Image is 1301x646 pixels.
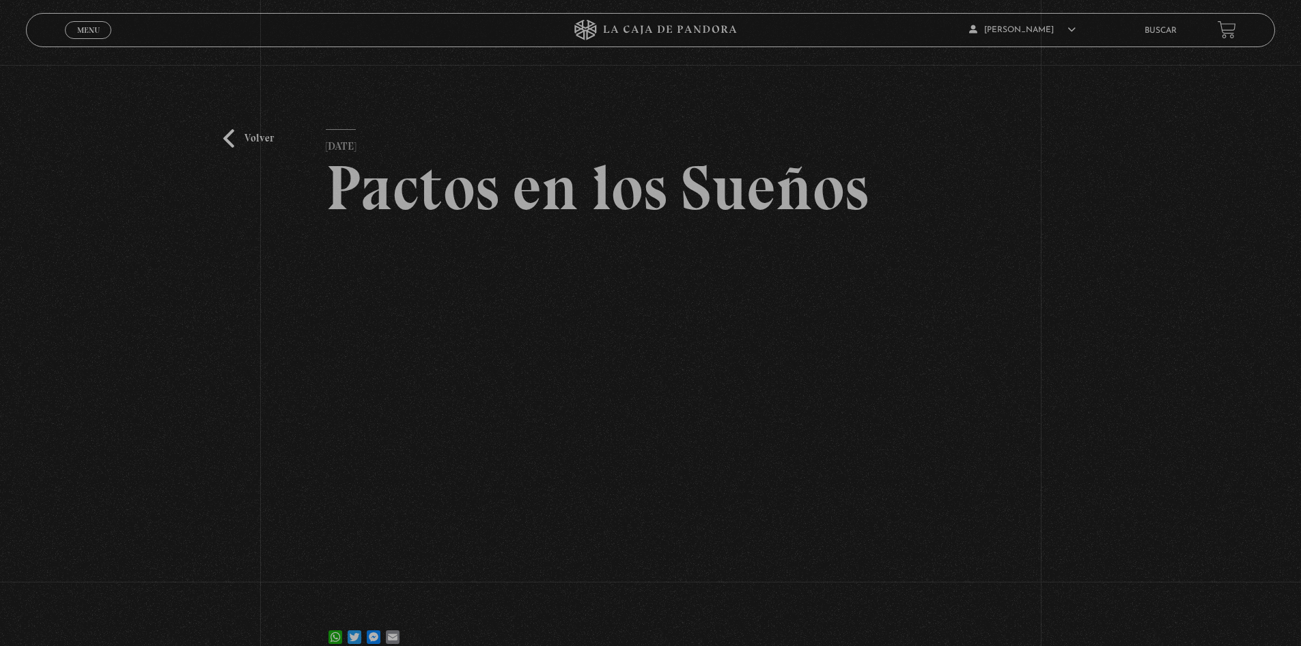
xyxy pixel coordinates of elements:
[1218,21,1236,39] a: View your shopping cart
[72,38,104,47] span: Cerrar
[345,617,364,644] a: Twitter
[1145,27,1177,35] a: Buscar
[969,26,1076,34] span: [PERSON_NAME]
[383,617,402,644] a: Email
[77,26,100,34] span: Menu
[364,617,383,644] a: Messenger
[223,129,274,148] a: Volver
[326,129,356,157] p: [DATE]
[326,617,345,644] a: WhatsApp
[326,157,975,219] h2: Pactos en los Sueños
